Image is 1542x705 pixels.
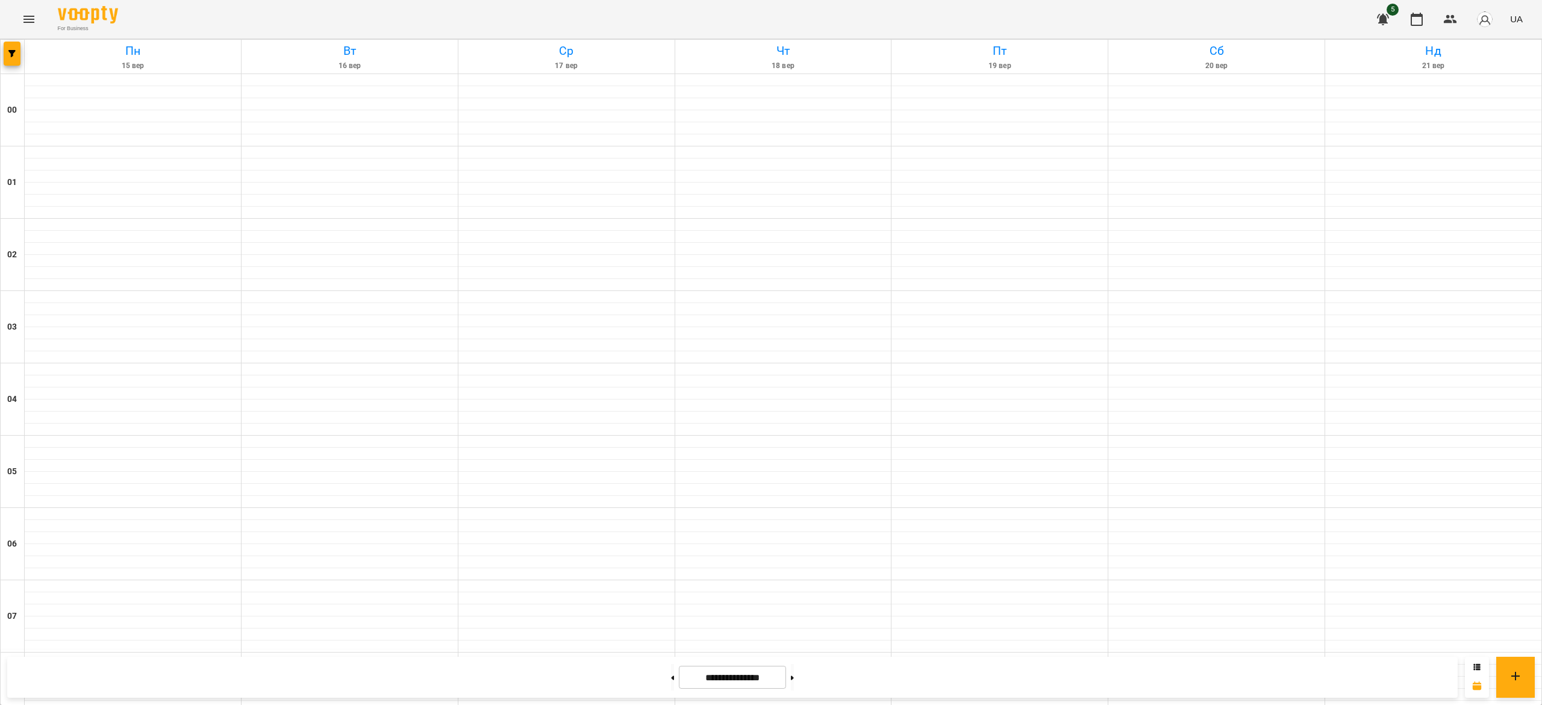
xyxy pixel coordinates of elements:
h6: Чт [677,42,890,60]
h6: Нд [1327,42,1540,60]
img: Voopty Logo [58,6,118,23]
h6: 17 вер [460,60,673,72]
h6: 20 вер [1110,60,1323,72]
span: 5 [1387,4,1399,16]
h6: 07 [7,610,17,623]
span: UA [1510,13,1523,25]
h6: 18 вер [677,60,890,72]
button: Menu [14,5,43,34]
h6: 06 [7,537,17,551]
h6: 04 [7,393,17,406]
h6: 00 [7,104,17,117]
h6: 01 [7,176,17,189]
h6: Ср [460,42,673,60]
h6: 19 вер [893,60,1106,72]
span: For Business [58,25,118,33]
h6: Пн [27,42,239,60]
h6: 05 [7,465,17,478]
h6: 15 вер [27,60,239,72]
img: avatar_s.png [1476,11,1493,28]
h6: Вт [243,42,456,60]
h6: 02 [7,248,17,262]
h6: 16 вер [243,60,456,72]
h6: Пт [893,42,1106,60]
h6: 03 [7,321,17,334]
h6: 21 вер [1327,60,1540,72]
h6: Сб [1110,42,1323,60]
button: UA [1505,8,1528,30]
